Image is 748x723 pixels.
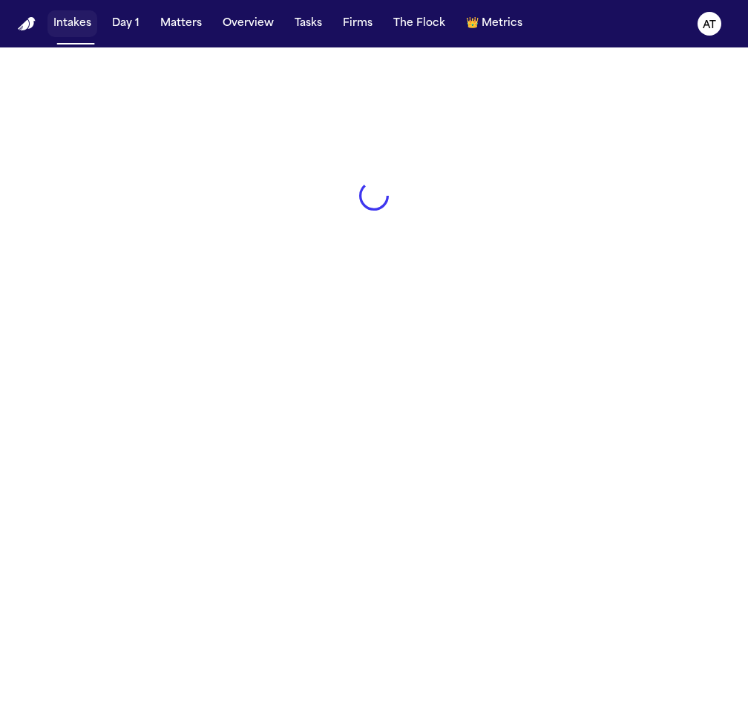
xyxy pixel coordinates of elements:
[387,10,451,37] button: The Flock
[106,10,145,37] button: Day 1
[47,10,97,37] button: Intakes
[18,17,36,31] a: Home
[466,16,479,31] span: crown
[460,10,528,37] button: crownMetrics
[18,17,36,31] img: Finch Logo
[337,10,378,37] button: Firms
[154,10,208,37] button: Matters
[217,10,280,37] button: Overview
[482,16,522,31] span: Metrics
[289,10,328,37] button: Tasks
[703,20,716,30] text: AT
